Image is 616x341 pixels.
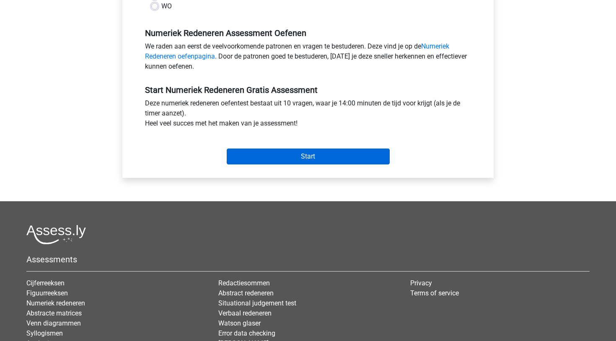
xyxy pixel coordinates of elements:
[26,254,590,264] h5: Assessments
[410,279,432,287] a: Privacy
[26,309,82,317] a: Abstracte matrices
[145,85,471,95] h5: Start Numeriek Redeneren Gratis Assessment
[410,289,459,297] a: Terms of service
[139,98,477,132] div: Deze numeriek redeneren oefentest bestaat uit 10 vragen, waar je 14:00 minuten de tijd voor krijg...
[26,299,85,307] a: Numeriek redeneren
[26,329,63,337] a: Syllogismen
[218,329,275,337] a: Error data checking
[26,225,86,244] img: Assessly logo
[26,289,68,297] a: Figuurreeksen
[218,289,274,297] a: Abstract redeneren
[218,299,296,307] a: Situational judgement test
[26,319,81,327] a: Venn diagrammen
[227,149,390,164] input: Start
[218,309,272,317] a: Verbaal redeneren
[161,1,172,11] label: WO
[26,279,65,287] a: Cijferreeksen
[139,41,477,75] div: We raden aan eerst de veelvoorkomende patronen en vragen te bestuderen. Deze vind je op de . Door...
[218,279,270,287] a: Redactiesommen
[218,319,261,327] a: Watson glaser
[145,28,471,38] h5: Numeriek Redeneren Assessment Oefenen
